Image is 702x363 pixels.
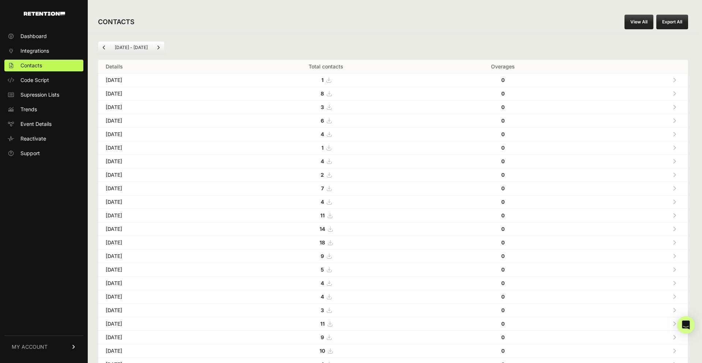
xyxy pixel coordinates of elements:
img: Retention.com [24,12,65,16]
strong: 1 [321,77,324,83]
strong: 3 [321,104,324,110]
td: [DATE] [98,331,227,344]
a: 2 [321,172,331,178]
div: Open Intercom Messenger [677,316,695,334]
td: [DATE] [98,87,227,101]
td: [DATE] [98,290,227,304]
a: Code Script [4,74,83,86]
strong: 0 [501,77,505,83]
strong: 0 [501,90,505,97]
a: Dashboard [4,30,83,42]
td: [DATE] [98,209,227,222]
strong: 4 [321,199,324,205]
a: Support [4,147,83,159]
a: Integrations [4,45,83,57]
strong: 1 [321,145,324,151]
a: Trends [4,104,83,115]
strong: 0 [501,131,505,137]
strong: 0 [501,172,505,178]
span: Code Script [20,76,49,84]
a: 8 [321,90,331,97]
a: 3 [321,307,331,313]
a: 11 [320,212,332,218]
td: [DATE] [98,263,227,277]
a: 5 [321,266,331,273]
a: Event Details [4,118,83,130]
span: MY ACCOUNT [12,343,48,351]
strong: 11 [320,321,325,327]
strong: 8 [321,90,324,97]
td: [DATE] [98,114,227,128]
a: 9 [321,253,331,259]
strong: 14 [320,226,325,232]
strong: 0 [501,104,505,110]
td: [DATE] [98,236,227,250]
td: [DATE] [98,168,227,182]
td: [DATE] [98,277,227,290]
span: Reactivate [20,135,46,142]
td: [DATE] [98,222,227,236]
a: 4 [321,293,331,300]
span: Contacts [20,62,42,69]
strong: 2 [321,172,324,178]
a: Supression Lists [4,89,83,101]
strong: 0 [501,321,505,327]
span: Support [20,150,40,157]
strong: 7 [321,185,324,191]
strong: 0 [501,307,505,313]
a: Contacts [4,60,83,71]
a: 11 [320,321,332,327]
strong: 5 [321,266,324,273]
a: 4 [321,280,331,286]
a: 14 [320,226,332,232]
strong: 4 [321,280,324,286]
a: Next [152,42,164,53]
strong: 6 [321,117,324,124]
li: [DATE] - [DATE] [110,45,152,50]
strong: 0 [501,348,505,354]
a: 6 [321,117,331,124]
strong: 0 [501,158,505,164]
a: 3 [321,104,331,110]
strong: 9 [321,334,324,340]
a: Previous [98,42,110,53]
span: Event Details [20,120,52,128]
span: Trends [20,106,37,113]
strong: 0 [501,334,505,340]
td: [DATE] [98,74,227,87]
td: [DATE] [98,141,227,155]
strong: 4 [321,158,324,164]
strong: 0 [501,266,505,273]
strong: 18 [320,239,325,246]
td: [DATE] [98,182,227,195]
span: Integrations [20,47,49,55]
strong: 0 [501,117,505,124]
span: Supression Lists [20,91,59,98]
a: 4 [321,158,331,164]
strong: 0 [501,185,505,191]
td: [DATE] [98,155,227,168]
td: [DATE] [98,344,227,358]
button: Export All [656,15,688,29]
th: Details [98,60,227,74]
strong: 9 [321,253,324,259]
td: [DATE] [98,317,227,331]
a: 7 [321,185,331,191]
strong: 0 [501,253,505,259]
span: Dashboard [20,33,47,40]
strong: 0 [501,293,505,300]
a: 4 [321,199,331,205]
strong: 4 [321,131,324,137]
td: [DATE] [98,304,227,317]
h2: CONTACTS [98,17,135,27]
a: 4 [321,131,331,137]
a: 1 [321,145,331,151]
a: 1 [321,77,331,83]
a: 10 [320,348,332,354]
td: [DATE] [98,195,227,209]
strong: 0 [501,239,505,246]
td: [DATE] [98,101,227,114]
a: 18 [320,239,332,246]
a: View All [624,15,653,29]
td: [DATE] [98,250,227,263]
